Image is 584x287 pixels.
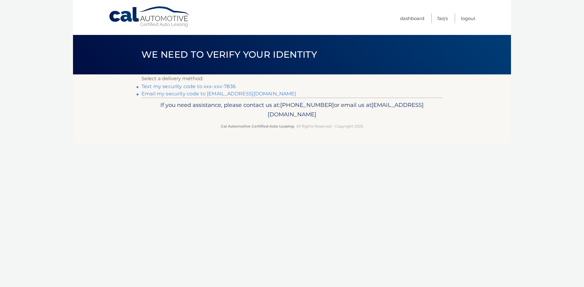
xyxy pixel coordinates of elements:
[141,91,296,97] a: Email my security code to [EMAIL_ADDRESS][DOMAIN_NAME]
[221,124,294,128] strong: Cal Automotive Certified Auto Leasing
[461,13,475,23] a: Logout
[145,123,439,129] p: - All Rights Reserved - Copyright 2025
[141,74,443,83] p: Select a delivery method:
[109,6,191,28] a: Cal Automotive
[280,101,334,108] span: [PHONE_NUMBER]
[400,13,424,23] a: Dashboard
[437,13,448,23] a: FAQ's
[145,100,439,120] p: If you need assistance, please contact us at: or email us at
[141,49,317,60] span: We need to verify your identity
[141,84,236,89] a: Text my security code to xxx-xxx-7836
